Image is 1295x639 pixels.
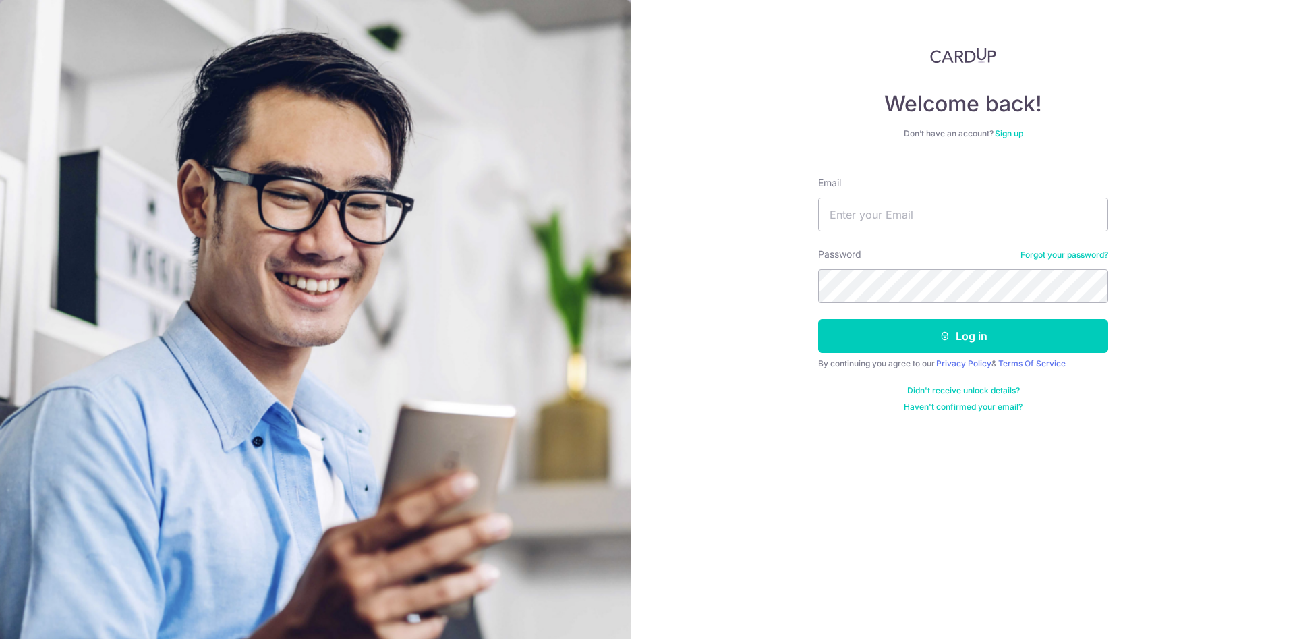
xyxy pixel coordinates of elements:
h4: Welcome back! [818,90,1108,117]
a: Terms Of Service [998,358,1066,368]
a: Haven't confirmed your email? [904,401,1023,412]
a: Sign up [995,128,1023,138]
a: Privacy Policy [936,358,991,368]
a: Didn't receive unlock details? [907,385,1020,396]
input: Enter your Email [818,198,1108,231]
img: CardUp Logo [930,47,996,63]
label: Email [818,176,841,190]
div: Don’t have an account? [818,128,1108,139]
button: Log in [818,319,1108,353]
div: By continuing you agree to our & [818,358,1108,369]
a: Forgot your password? [1020,250,1108,260]
label: Password [818,248,861,261]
